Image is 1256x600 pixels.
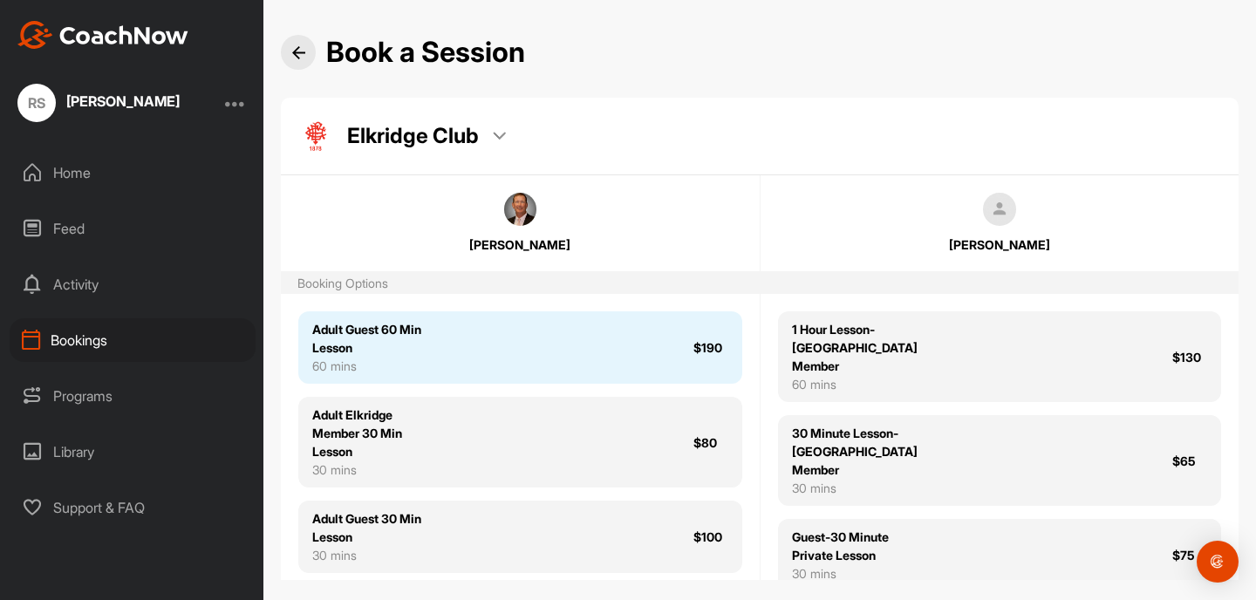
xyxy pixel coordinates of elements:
div: $80 [693,433,728,452]
div: 30 Minute Lesson-[GEOGRAPHIC_DATA] Member [792,424,918,479]
div: Activity [10,262,256,306]
div: Booking Options [297,274,388,292]
div: 60 mins [792,375,918,393]
div: $130 [1172,348,1207,366]
div: [PERSON_NAME] [317,235,723,254]
div: Guest-30 Minute Private Lesson [792,528,918,564]
div: Open Intercom Messenger [1197,541,1239,583]
div: 30 mins [312,460,438,479]
h2: Book a Session [326,36,525,70]
div: Programs [10,374,256,418]
div: Adult Guest 60 Min Lesson [312,320,438,357]
div: [PERSON_NAME] [66,94,180,108]
div: Bookings [10,318,256,362]
div: 30 mins [312,546,438,564]
img: facility_logo [298,119,333,153]
div: Feed [10,207,256,250]
img: Back [292,46,305,59]
img: square_default-ef6cabf814de5a2bf16c804365e32c732080f9872bdf737d349900a9daf73cf9.png [983,193,1016,226]
div: [PERSON_NAME] [796,235,1203,254]
div: Adult Elkridge Member 30 Min Lesson [312,406,438,460]
div: 30 mins [792,564,918,583]
div: $190 [693,338,728,357]
img: CoachNow [17,21,188,49]
div: Adult Guest 30 Min Lesson [312,509,438,546]
p: Elkridge Club [347,121,479,151]
div: $75 [1172,546,1207,564]
div: $65 [1172,452,1207,470]
div: 1 Hour Lesson-[GEOGRAPHIC_DATA] Member [792,320,918,375]
img: dropdown_arrow [493,132,506,140]
div: Support & FAQ [10,486,256,529]
div: Library [10,430,256,474]
div: 60 mins [312,357,438,375]
img: square_5c67e2a3c3147c27b86610585b90044c.jpg [504,193,537,226]
div: Home [10,151,256,194]
div: $100 [693,528,728,546]
div: RS [17,84,56,122]
div: 30 mins [792,479,918,497]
